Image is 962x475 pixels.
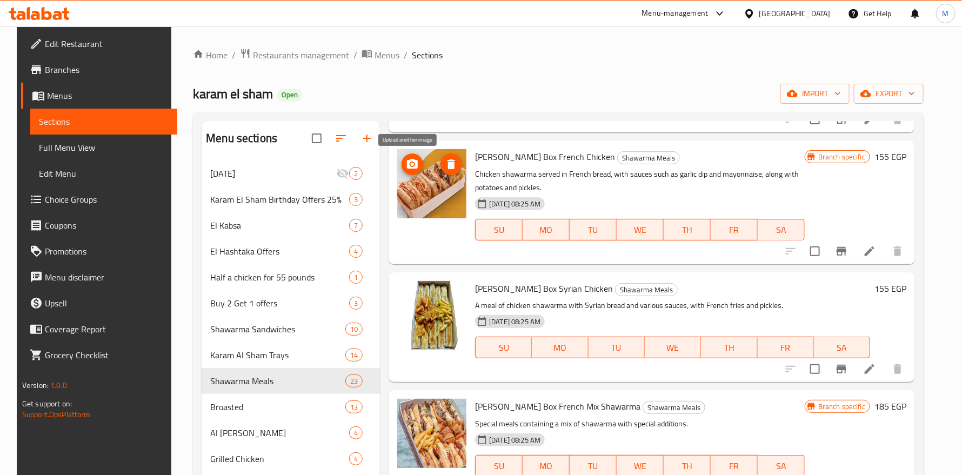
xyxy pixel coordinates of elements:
[21,31,177,57] a: Edit Restaurant
[210,426,349,439] span: Al [PERSON_NAME]
[277,89,302,102] div: Open
[45,271,169,284] span: Menu disclaimer
[21,290,177,316] a: Upsell
[22,397,72,411] span: Get support on:
[345,374,363,387] div: items
[804,358,826,380] span: Select to update
[397,149,466,218] img: Bn Al-Mallem Box French Chicken
[45,63,169,76] span: Branches
[615,283,678,296] div: Shawarma Meals
[21,212,177,238] a: Coupons
[480,458,518,474] span: SU
[202,446,380,472] div: Grilled Chicken4
[328,125,354,151] span: Sort sections
[210,193,349,206] span: Karam El Sham Birthday Offers 25%
[350,195,362,205] span: 3
[527,222,565,238] span: MO
[22,378,49,392] span: Version:
[346,376,362,386] span: 23
[758,337,814,358] button: FR
[202,264,380,290] div: Half a chicken for 55 pounds1
[527,458,565,474] span: MO
[346,402,362,412] span: 13
[475,337,532,358] button: SU
[202,368,380,394] div: Shawarma Meals23
[349,167,363,180] div: items
[202,394,380,420] div: Broasted13
[715,458,753,474] span: FR
[349,219,363,232] div: items
[349,271,363,284] div: items
[30,109,177,135] a: Sections
[570,219,617,240] button: TU
[402,153,423,175] button: upload picture
[574,222,612,238] span: TU
[475,398,640,414] span: [PERSON_NAME] Box French Mix Shawarma
[649,340,697,356] span: WE
[762,340,810,356] span: FR
[705,340,753,356] span: TH
[874,399,906,414] h6: 185 EGP
[711,219,758,240] button: FR
[863,87,915,101] span: export
[814,402,870,412] span: Branch specific
[715,222,753,238] span: FR
[210,452,349,465] span: Grilled Chicken
[404,49,407,62] li: /
[814,152,870,162] span: Branch specific
[253,49,349,62] span: Restaurants management
[617,219,664,240] button: WE
[375,49,399,62] span: Menus
[210,323,345,336] span: Shawarma Sandwiches
[39,115,169,128] span: Sections
[536,340,584,356] span: MO
[345,349,363,362] div: items
[353,49,357,62] li: /
[349,452,363,465] div: items
[202,420,380,446] div: Al [PERSON_NAME]4
[350,454,362,464] span: 4
[202,316,380,342] div: Shawarma Sandwiches10
[45,219,169,232] span: Coupons
[480,340,527,356] span: SU
[202,186,380,212] div: Karam El Sham Birthday Offers 25%3
[532,337,588,358] button: MO
[202,290,380,316] div: Buy 2 Get 1 offers3
[874,149,906,164] h6: 155 EGP
[350,298,362,309] span: 3
[50,378,67,392] span: 1.0.0
[943,8,949,19] span: M
[621,222,659,238] span: WE
[346,324,362,334] span: 10
[21,316,177,342] a: Coverage Report
[210,245,349,258] div: El Hashtaka Offers
[475,280,613,297] span: [PERSON_NAME] Box Syrian Chicken
[210,349,345,362] span: Karam Al Sham Trays
[789,87,841,101] span: import
[350,169,362,179] span: 2
[829,356,854,382] button: Branch-specific-item
[758,219,805,240] button: SA
[475,168,805,195] p: Chicken shawarma served in French bread, with sauces such as garlic dip and mayonnaise, along wit...
[617,151,680,164] div: Shawarma Meals
[202,160,380,186] div: [DATE]2
[814,337,870,358] button: SA
[574,458,612,474] span: TU
[475,149,615,165] span: [PERSON_NAME] Box French Chicken
[485,317,545,327] span: [DATE] 08:25 AM
[21,342,177,368] a: Grocery Checklist
[21,57,177,83] a: Branches
[21,238,177,264] a: Promotions
[210,167,336,180] span: [DATE]
[45,245,169,258] span: Promotions
[350,272,362,283] span: 1
[210,271,349,284] span: Half a chicken for 55 pounds
[47,89,169,102] span: Menus
[210,167,336,180] div: potato day
[480,222,518,238] span: SU
[643,402,705,414] span: Shawarma Meals
[210,297,349,310] span: Buy 2 Get 1 offers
